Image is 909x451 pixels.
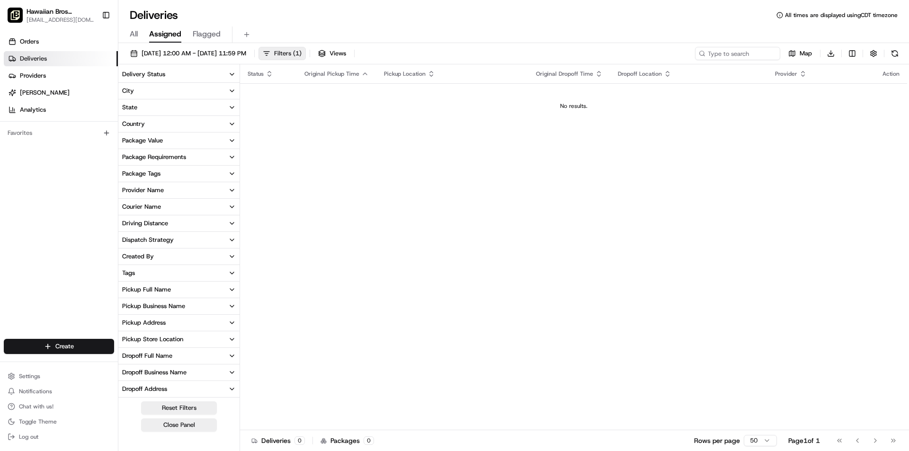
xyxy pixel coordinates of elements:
[122,352,172,360] div: Dropoff Full Name
[9,90,27,107] img: 1736555255976-a54dd68f-1ca7-489b-9aae-adbdc363a1c4
[330,49,346,58] span: Views
[118,133,240,149] button: Package Value
[141,401,217,415] button: Reset Filters
[122,120,145,128] div: Country
[130,28,138,40] span: All
[695,47,780,60] input: Type to search
[304,70,359,78] span: Original Pickup Time
[4,400,114,413] button: Chat with us!
[9,9,28,28] img: Nash
[19,433,38,441] span: Log out
[4,34,118,49] a: Orders
[122,285,171,294] div: Pickup Full Name
[122,70,165,79] div: Delivery Status
[20,88,70,97] span: [PERSON_NAME]
[122,186,164,195] div: Provider Name
[19,418,57,425] span: Toggle Theme
[122,136,163,145] div: Package Value
[19,372,40,380] span: Settings
[118,99,240,115] button: State
[27,7,94,16] button: Hawaiian Bros ([GEOGRAPHIC_DATA] I-35)
[122,169,160,178] div: Package Tags
[122,368,187,377] div: Dropoff Business Name
[20,54,47,63] span: Deliveries
[20,37,39,46] span: Orders
[293,49,302,58] span: ( 1 )
[258,47,306,60] button: Filters(1)
[141,418,217,432] button: Close Panel
[118,149,240,165] button: Package Requirements
[118,232,240,248] button: Dispatch Strategy
[536,70,593,78] span: Original Dropoff Time
[244,102,903,110] div: No results.
[118,199,240,215] button: Courier Name
[4,85,118,100] a: [PERSON_NAME]
[4,102,118,117] a: Analytics
[122,153,186,161] div: Package Requirements
[161,93,172,105] button: Start new chat
[882,70,900,78] div: Action
[118,282,240,298] button: Pickup Full Name
[19,388,52,395] span: Notifications
[122,302,185,310] div: Pickup Business Name
[800,49,812,58] span: Map
[27,16,94,24] button: [EMAIL_ADDRESS][DOMAIN_NAME]
[118,364,240,380] button: Dropoff Business Name
[118,315,240,331] button: Pickup Address
[94,160,115,168] span: Pylon
[274,49,302,58] span: Filters
[193,28,221,40] span: Flagged
[785,11,898,19] span: All times are displayed using CDT timezone
[118,182,240,198] button: Provider Name
[784,47,816,60] button: Map
[4,339,114,354] button: Create
[4,370,114,383] button: Settings
[118,348,240,364] button: Dropoff Full Name
[9,138,17,146] div: 📗
[314,47,350,60] button: Views
[122,103,137,112] div: State
[149,28,181,40] span: Assigned
[20,71,46,80] span: Providers
[248,70,264,78] span: Status
[122,385,167,393] div: Dropoff Address
[118,166,240,182] button: Package Tags
[888,47,901,60] button: Refresh
[9,38,172,53] p: Welcome 👋
[122,87,134,95] div: City
[321,436,374,445] div: Packages
[19,137,72,147] span: Knowledge Base
[118,215,240,231] button: Driving Distance
[80,138,88,146] div: 💻
[4,385,114,398] button: Notifications
[618,70,662,78] span: Dropoff Location
[32,90,155,100] div: Start new chat
[130,8,178,23] h1: Deliveries
[118,381,240,397] button: Dropoff Address
[4,68,118,83] a: Providers
[122,318,166,327] div: Pickup Address
[118,331,240,347] button: Pickup Store Location
[4,51,118,66] a: Deliveries
[694,436,740,445] p: Rows per page
[67,160,115,168] a: Powered byPylon
[20,106,46,114] span: Analytics
[25,61,156,71] input: Clear
[55,342,74,351] span: Create
[76,133,156,150] a: 💻API Documentation
[294,436,305,445] div: 0
[118,265,240,281] button: Tags
[122,203,161,211] div: Courier Name
[122,335,183,344] div: Pickup Store Location
[8,8,23,23] img: Hawaiian Bros (San Marcos TX_N I-35)
[89,137,152,147] span: API Documentation
[4,4,98,27] button: Hawaiian Bros (San Marcos TX_N I-35)Hawaiian Bros ([GEOGRAPHIC_DATA] I-35)[EMAIL_ADDRESS][DOMAIN_...
[142,49,246,58] span: [DATE] 12:00 AM - [DATE] 11:59 PM
[122,219,168,228] div: Driving Distance
[122,269,135,277] div: Tags
[4,415,114,428] button: Toggle Theme
[788,436,820,445] div: Page 1 of 1
[775,70,797,78] span: Provider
